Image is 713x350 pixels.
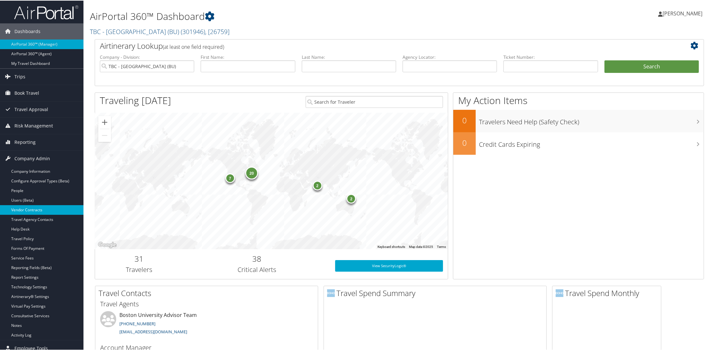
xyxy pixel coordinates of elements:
[453,137,476,148] h2: 0
[119,320,155,326] a: [PHONE_NUMBER]
[302,53,396,60] label: Last Name:
[556,289,563,296] img: domo-logo.png
[98,128,111,141] button: Zoom out
[604,60,699,73] button: Search
[503,53,598,60] label: Ticket Number:
[98,115,111,128] button: Zoom in
[14,134,36,150] span: Reporting
[658,3,709,22] a: [PERSON_NAME]
[14,101,48,117] span: Travel Approval
[205,27,230,35] span: , [ 26759 ]
[97,311,207,342] li: Boston University Advisor Team
[225,172,235,182] div: 7
[181,27,205,35] span: ( 301946 )
[90,9,502,22] h1: AirPortal 360™ Dashboard
[97,240,118,249] img: Google
[119,328,187,334] a: [EMAIL_ADDRESS][DOMAIN_NAME]
[14,4,78,19] img: airportal-logo.png
[378,244,405,249] button: Keyboard shortcuts
[14,117,53,133] span: Risk Management
[100,265,178,274] h3: Travelers
[437,244,446,248] a: Terms (opens in new tab)
[556,287,661,298] h2: Travel Spend Monthly
[453,109,704,132] a: 0Travelers Need Help (Safety Check)
[163,43,224,50] span: (at least one field required)
[327,287,546,298] h2: Travel Spend Summary
[479,136,704,148] h3: Credit Cards Expiring
[188,265,326,274] h3: Critical Alerts
[99,287,318,298] h2: Travel Contacts
[90,27,230,35] a: TBC - [GEOGRAPHIC_DATA] (BU)
[14,68,25,84] span: Trips
[100,53,194,60] label: Company - Division:
[100,93,171,107] h1: Traveling [DATE]
[100,40,648,51] h2: Airtinerary Lookup
[100,253,178,264] h2: 31
[14,150,50,166] span: Company Admin
[347,193,356,203] div: 2
[479,114,704,126] h3: Travelers Need Help (Safety Check)
[306,95,443,107] input: Search for Traveler
[403,53,497,60] label: Agency Locator:
[245,166,258,179] div: 20
[335,259,443,271] a: View SecurityLogic®
[14,23,40,39] span: Dashboards
[97,240,118,249] a: Open this area in Google Maps (opens a new window)
[453,132,704,154] a: 0Credit Cards Expiring
[188,253,326,264] h2: 38
[313,180,322,190] div: 2
[327,289,335,296] img: domo-logo.png
[663,9,702,16] span: [PERSON_NAME]
[409,244,433,248] span: Map data ©2025
[453,93,704,107] h1: My Action Items
[14,84,39,101] span: Book Travel
[100,299,313,308] h3: Travel Agents
[453,114,476,125] h2: 0
[201,53,295,60] label: First Name:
